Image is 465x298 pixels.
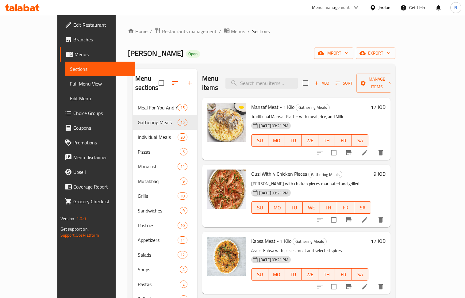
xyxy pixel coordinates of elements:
span: TH [322,203,335,212]
h6: 17 JOD [371,237,386,245]
span: 9 [180,208,187,214]
a: Support.OpsPlatform [60,231,99,239]
span: Gathering Meals [296,104,329,111]
span: Mansaf Meat - 1 Kilo [251,102,294,112]
span: Branches [73,36,130,43]
span: Sort [336,80,352,87]
span: 12 [178,252,187,258]
img: Kabsa Meat - 1 Kilo [207,237,246,276]
div: items [178,222,187,229]
div: items [178,163,187,170]
div: Soups4 [133,262,197,277]
span: Kabsa Meat - 1 Kilo [251,236,291,246]
span: Menus [231,28,245,35]
a: Edit menu item [361,216,368,223]
span: Pizzas [138,148,180,155]
div: Sandwiches9 [133,203,197,218]
div: Jordan [379,4,390,11]
div: items [180,281,187,288]
a: Sections [65,62,135,76]
span: Add item [312,78,332,88]
div: items [180,266,187,273]
span: Restaurants management [162,28,217,35]
button: export [356,48,395,59]
div: Meal For You And Your Friend [138,104,178,111]
span: Manage items [361,75,393,91]
div: Soups [138,266,180,273]
p: Arabic Kabsa with pieces meat and selected spices [251,247,368,254]
span: Select to update [327,213,340,226]
span: Salads [138,251,178,258]
button: SA [352,134,368,147]
button: delete [373,145,388,160]
a: Menu disclaimer [60,150,135,165]
span: TU [287,270,299,279]
a: Upsell [60,165,135,179]
span: [DATE] 03:21 PM [257,123,291,129]
span: Mutabbaq [138,178,180,185]
span: TH [321,136,332,145]
a: Coupons [60,120,135,135]
button: SU [251,201,269,214]
button: Sort [334,78,354,88]
span: Edit Restaurant [73,21,130,29]
span: SU [254,136,266,145]
span: SU [254,270,266,279]
div: items [180,207,187,214]
span: [PERSON_NAME] [128,46,183,60]
span: Sort items [332,78,356,88]
a: Edit Menu [65,91,135,106]
div: items [178,104,187,111]
div: Appetizers11 [133,233,197,247]
div: Grills18 [133,189,197,203]
span: WE [305,203,317,212]
span: WE [304,270,316,279]
span: FR [340,203,352,212]
img: Ouzi With 4 Chicken Pieces [207,170,246,209]
span: Promotions [73,139,130,146]
span: Add [313,80,330,87]
span: TU [288,203,301,212]
span: export [361,49,390,57]
button: SU [251,268,268,281]
span: MO [271,136,282,145]
button: delete [373,279,388,294]
span: Upsell [73,168,130,176]
h2: Menu sections [135,74,159,92]
span: Pastas [138,281,180,288]
span: 20 [178,134,187,140]
a: Edit menu item [361,149,368,156]
div: Gathering Meals [293,238,327,245]
button: WE [302,134,318,147]
span: 2 [180,281,187,287]
button: FR [335,268,352,281]
div: Salads12 [133,247,197,262]
a: Home [128,28,148,35]
span: Open [186,51,200,56]
button: FR [335,134,352,147]
a: Promotions [60,135,135,150]
div: Meal For You And Your Friend15 [133,100,197,115]
span: N [454,4,457,11]
button: import [314,48,353,59]
span: import [319,49,348,57]
button: TH [318,134,335,147]
div: Pizzas5 [133,144,197,159]
button: SU [251,134,268,147]
span: 1.0.0 [76,215,86,223]
span: Edit Menu [70,95,130,102]
span: SU [254,203,266,212]
a: Restaurants management [155,27,217,35]
span: SA [357,203,369,212]
span: Gathering Meals [293,238,326,245]
span: Sections [252,28,270,35]
h2: Menu items [202,74,218,92]
span: Ouzi With 4 Chicken Pieces [251,169,307,178]
span: Select all sections [155,77,168,90]
span: Select to update [327,280,340,293]
div: Pastas2 [133,277,197,292]
div: Mutabbaq9 [133,174,197,189]
button: TH [320,201,337,214]
button: TU [285,268,302,281]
